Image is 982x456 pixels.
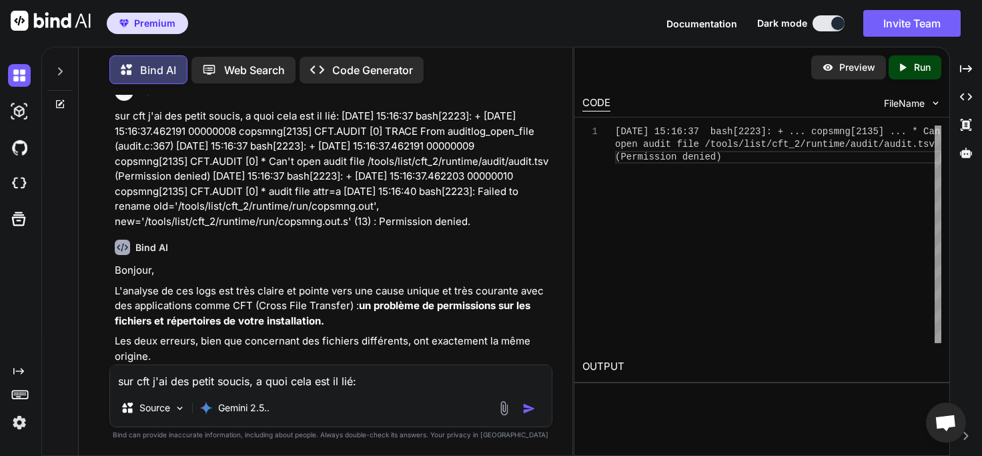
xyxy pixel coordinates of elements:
p: Run [914,61,931,74]
p: Gemini 2.5.. [218,401,270,415]
strong: un problème de permissions sur les fichiers et répertoires de votre installation. [115,299,533,327]
img: icon [522,402,536,415]
img: cloudideIcon [8,172,31,195]
img: darkAi-studio [8,100,31,123]
p: Bind can provide inaccurate information, including about people. Always double-check its answers.... [109,430,552,440]
a: Ouvrir le chat [926,403,966,443]
div: 1 [582,126,598,138]
p: Preview [839,61,875,74]
p: Web Search [224,62,285,78]
img: Pick Models [174,403,185,414]
span: Documentation [666,18,737,29]
p: Bonjour, [115,263,549,278]
div: CODE [582,95,610,111]
p: Bind AI [140,62,176,78]
h6: Bind AI [135,241,168,254]
span: FileName [884,97,925,110]
span: dit.tsv [895,139,935,150]
p: Code Generator [332,62,413,78]
p: Les deux erreurs, bien que concernant des fichiers différents, ont exactement la même origine. [115,334,549,364]
p: L'analyse de ces logs est très claire et pointe vers une cause unique et très courante avec des a... [115,284,549,329]
img: chevron down [930,97,941,109]
img: settings [8,411,31,434]
img: darkChat [8,64,31,87]
img: premium [119,19,129,27]
p: Source [139,401,170,415]
span: Dark mode [757,17,807,30]
span: open audit file /tools/list/cft_2/runtime/audit/au [615,139,895,150]
span: .. * Can't [895,126,951,137]
button: premiumPremium [107,13,188,34]
button: Invite Team [863,10,961,37]
h2: OUTPUT [574,351,949,383]
span: [DATE] 15:16:37 bash[2223]: + ... copsmng[2135] . [615,126,895,137]
button: Documentation [666,17,737,31]
img: attachment [496,401,512,416]
img: githubDark [8,136,31,159]
span: (Permission denied) [615,152,722,162]
p: sur cft j'ai des petit soucis, a quoi cela est il lié: [DATE] 15:16:37 bash[2223]: + [DATE] 15:16... [115,109,549,229]
span: Premium [134,17,175,30]
img: preview [822,61,834,73]
img: Bind AI [11,11,91,31]
img: Gemini 2.5 Pro [199,401,213,415]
